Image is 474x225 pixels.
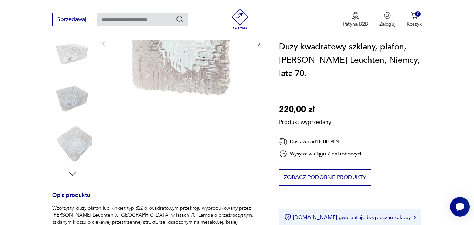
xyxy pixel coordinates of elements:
a: Sprzedawaj [52,18,91,22]
img: Ikona medalu [352,12,359,20]
p: Koszyk [407,21,422,27]
a: Ikona medaluPatyna B2B [343,12,368,27]
p: Zaloguj [379,21,395,27]
p: Produkt wyprzedany [279,116,331,126]
button: Szukaj [176,15,184,24]
img: Ikona dostawy [279,137,287,146]
button: Zobacz podobne produkty [279,169,371,186]
iframe: Smartsupp widget button [450,197,470,217]
img: Ikona certyfikatu [284,214,291,221]
button: Sprzedawaj [52,13,91,26]
button: [DOMAIN_NAME] gwarantuje bezpieczne zakupy [284,214,416,221]
img: Ikona strzałki w prawo [414,216,416,219]
div: 0 [415,11,421,17]
img: Ikonka użytkownika [384,12,391,19]
h1: Duży kwadratowy szklany, plafon, [PERSON_NAME] Leuchten, Niemcy, lata 70. [279,40,427,80]
div: Wysyłka w ciągu 7 dni roboczych [279,150,363,158]
button: Zaloguj [379,12,395,27]
p: Patyna B2B [343,21,368,27]
button: 0Koszyk [407,12,422,27]
button: Patyna B2B [343,12,368,27]
h3: Opis produktu [52,193,262,205]
div: Dostawa od 18,00 PLN [279,137,363,146]
img: Ikona koszyka [411,12,418,19]
img: Patyna - sklep z meblami i dekoracjami vintage [229,8,251,29]
p: 220,00 zł [279,103,331,116]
